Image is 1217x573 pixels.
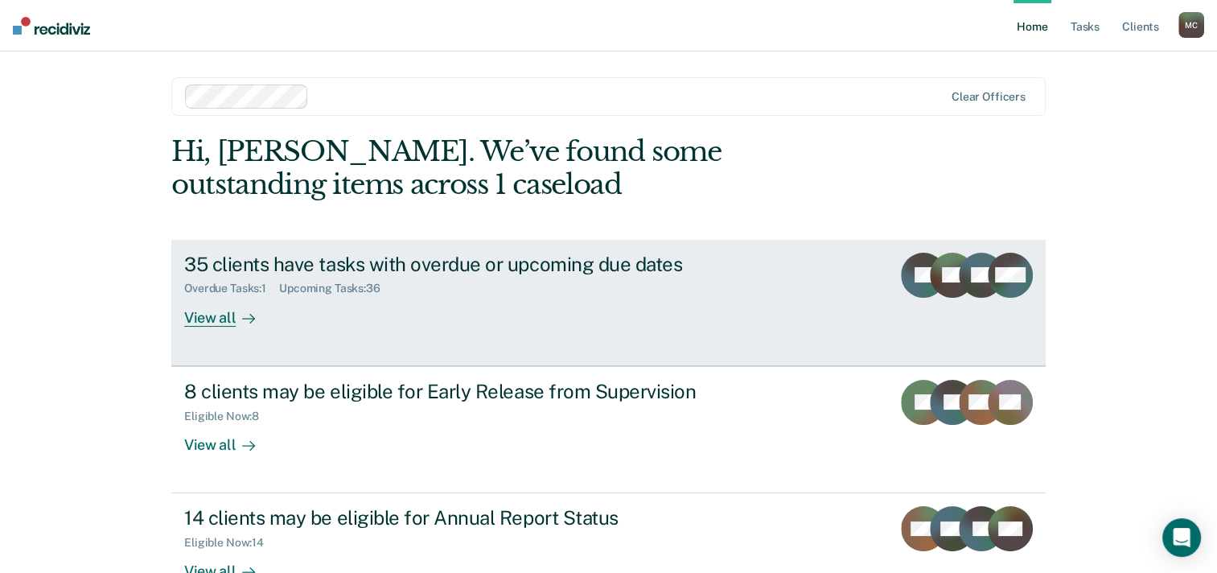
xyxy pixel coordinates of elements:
[171,135,870,201] div: Hi, [PERSON_NAME]. We’ve found some outstanding items across 1 caseload
[1178,12,1204,38] div: M C
[279,282,393,295] div: Upcoming Tasks : 36
[184,410,272,423] div: Eligible Now : 8
[184,506,749,530] div: 14 clients may be eligible for Annual Report Status
[13,17,90,35] img: Recidiviz
[184,295,274,327] div: View all
[171,366,1046,493] a: 8 clients may be eligible for Early Release from SupervisionEligible Now:8View all
[1162,518,1201,557] div: Open Intercom Messenger
[184,380,749,403] div: 8 clients may be eligible for Early Release from Supervision
[1178,12,1204,38] button: MC
[952,90,1026,104] div: Clear officers
[184,253,749,276] div: 35 clients have tasks with overdue or upcoming due dates
[184,282,279,295] div: Overdue Tasks : 1
[171,240,1046,366] a: 35 clients have tasks with overdue or upcoming due datesOverdue Tasks:1Upcoming Tasks:36View all
[184,536,277,550] div: Eligible Now : 14
[184,423,274,454] div: View all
